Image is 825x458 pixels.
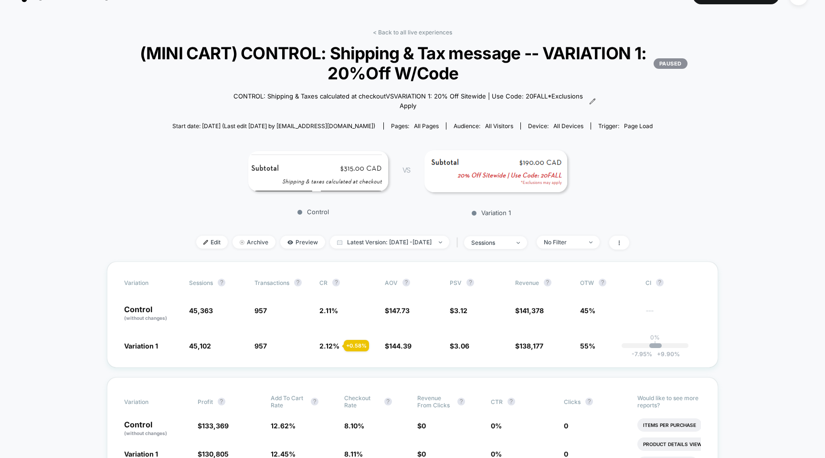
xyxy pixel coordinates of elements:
span: CTR [491,398,503,405]
span: 45,102 [189,342,211,350]
span: $ [385,342,412,350]
span: $ [385,306,410,315]
span: 147.73 [389,306,410,315]
img: Variation 1 main [424,150,567,192]
p: 0% [650,334,660,341]
span: Clicks [564,398,581,405]
span: (without changes) [124,430,167,436]
img: edit [203,240,208,245]
span: (without changes) [124,315,167,321]
span: $ [515,342,543,350]
span: PSV [450,279,462,286]
span: 2.11 % [319,306,338,315]
div: Trigger: [598,122,653,130]
img: Control main [248,151,388,191]
img: calendar [337,240,342,245]
span: Page Load [624,122,653,130]
p: Control [124,421,188,437]
span: Sessions [189,279,213,286]
span: 3.06 [454,342,469,350]
button: ? [466,279,474,286]
span: --- [645,308,701,322]
div: sessions [471,239,509,246]
span: 55% [580,342,595,350]
span: $ [417,422,426,430]
span: 0 % [491,422,502,430]
span: 2.12 % [319,342,339,350]
span: OTW [580,279,633,286]
p: PAUSED [654,58,687,69]
span: CR [319,279,328,286]
img: end [517,242,520,244]
span: Variation 1 [124,450,158,458]
span: 9.90 % [652,350,680,358]
span: All Visitors [485,122,513,130]
span: (MINI CART) CONTROL: Shipping & Tax message -- VARIATION 1: 20%Off W/Code [137,43,687,83]
span: $ [450,306,467,315]
span: Revenue From Clicks [417,394,453,409]
span: Archive [233,236,275,249]
span: Latest Version: [DATE] - [DATE] [330,236,449,249]
span: Add To Cart Rate [271,394,306,409]
span: all devices [553,122,583,130]
span: 0 [564,422,568,430]
span: Preview [280,236,325,249]
button: ? [656,279,664,286]
p: Would like to see more reports? [637,394,701,409]
span: Edit [196,236,228,249]
span: Checkout Rate [344,394,380,409]
span: 133,369 [202,422,229,430]
span: 144.39 [389,342,412,350]
span: all pages [414,122,439,130]
button: ? [544,279,551,286]
span: $ [417,450,426,458]
button: ? [218,398,225,405]
button: ? [311,398,318,405]
span: CONTROL: Shipping & Taxes calculated at checkoutVSVARIATION 1: 20% Off Sitewide | Use Code: 20FAL... [229,92,587,110]
button: ? [402,279,410,286]
span: Profit [198,398,213,405]
span: 3.12 [454,306,467,315]
span: 130,805 [202,450,229,458]
span: VS [402,166,410,174]
span: 957 [254,342,267,350]
span: $ [515,306,544,315]
span: 0 [564,450,568,458]
button: ? [585,398,593,405]
p: Variation 1 [420,209,562,217]
span: -7.95 % [632,350,652,358]
div: No Filter [544,239,582,246]
span: 12.45 % [271,450,296,458]
img: end [240,240,244,245]
button: ? [508,398,515,405]
li: Items Per Purchase [637,418,702,432]
span: Start date: [DATE] (Last edit [DATE] by [EMAIL_ADDRESS][DOMAIN_NAME]) [172,122,375,130]
span: Variation 1 [124,342,158,350]
div: Audience: [454,122,513,130]
a: < Back to all live experiences [373,29,452,36]
span: 45% [580,306,595,315]
span: Revenue [515,279,539,286]
p: Control [124,305,180,322]
img: end [589,241,592,243]
li: Product Details Views Rate [637,437,725,451]
span: Device: [520,122,591,130]
span: AOV [385,279,398,286]
span: 45,363 [189,306,213,315]
span: $ [198,422,229,430]
span: + [657,350,661,358]
span: 8.10 % [344,422,364,430]
span: 957 [254,306,267,315]
button: ? [599,279,606,286]
button: ? [384,398,392,405]
span: 12.62 % [271,422,296,430]
span: | [454,236,464,250]
button: ? [332,279,340,286]
div: Pages: [391,122,439,130]
span: CI [645,279,698,286]
span: 0 [422,450,426,458]
span: 0 [422,422,426,430]
div: + 0.58 % [344,340,369,351]
p: | [654,341,656,348]
span: 0 % [491,450,502,458]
